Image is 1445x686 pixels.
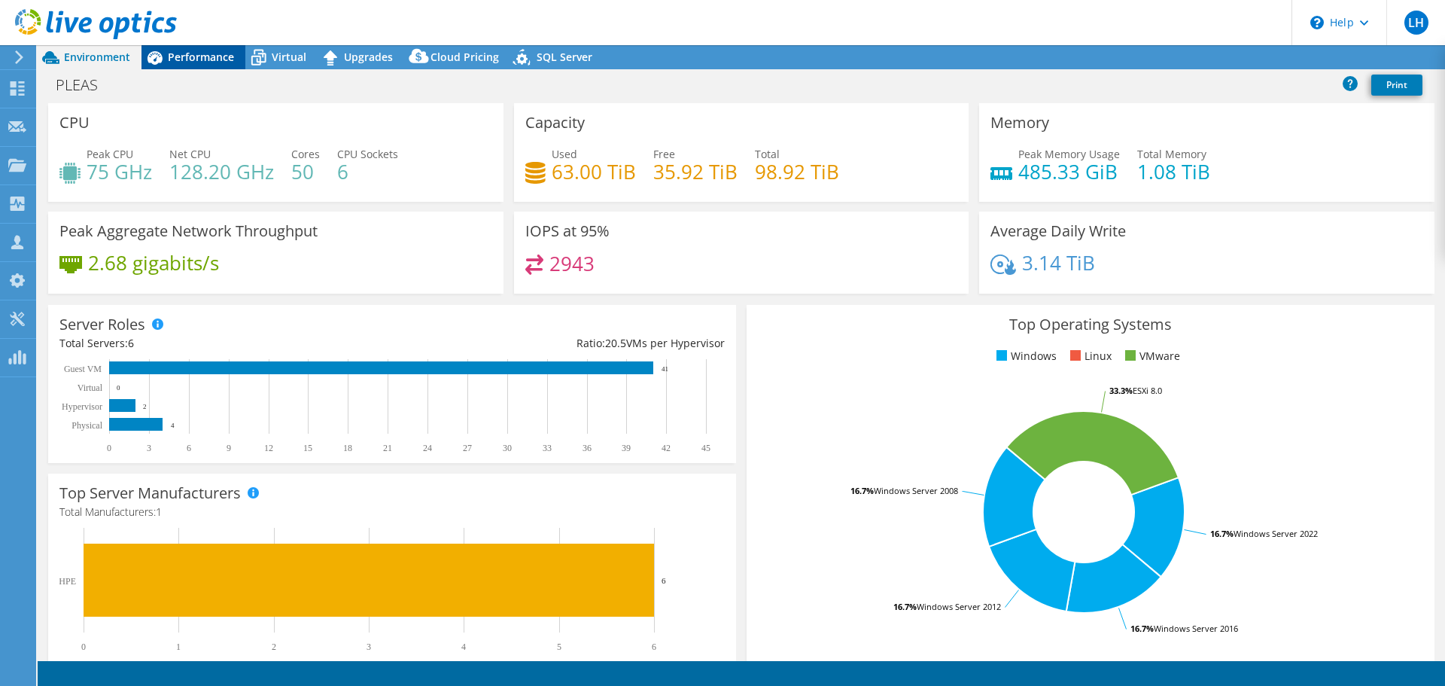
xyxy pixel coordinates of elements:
[87,147,133,161] span: Peak CPU
[552,147,577,161] span: Used
[59,576,76,587] text: HPE
[549,255,595,272] h4: 2943
[147,443,151,453] text: 3
[78,383,103,393] text: Virtual
[1404,11,1428,35] span: LH
[264,443,273,453] text: 12
[990,223,1126,239] h3: Average Daily Write
[503,443,512,453] text: 30
[107,443,111,453] text: 0
[850,485,874,496] tspan: 16.7%
[1137,147,1206,161] span: Total Memory
[117,384,120,392] text: 0
[662,443,671,453] text: 42
[605,336,626,350] span: 20.5
[64,364,102,374] text: Guest VM
[874,485,958,496] tspan: Windows Server 2008
[1133,385,1162,396] tspan: ESXi 8.0
[343,443,352,453] text: 18
[622,443,631,453] text: 39
[64,50,130,64] span: Environment
[303,443,312,453] text: 15
[1121,348,1180,364] li: VMware
[337,163,398,180] h4: 6
[59,114,90,131] h3: CPU
[81,642,86,652] text: 0
[143,403,147,410] text: 2
[662,576,666,585] text: 6
[59,223,318,239] h3: Peak Aggregate Network Throughput
[227,443,231,453] text: 9
[383,443,392,453] text: 21
[87,163,152,180] h4: 75 GHz
[463,443,472,453] text: 27
[337,147,398,161] span: CPU Sockets
[1022,255,1095,271] h4: 3.14 TiB
[59,485,241,502] h3: Top Server Manufacturers
[701,443,710,453] text: 45
[171,422,175,429] text: 4
[392,335,725,352] div: Ratio: VMs per Hypervisor
[525,114,585,131] h3: Capacity
[552,163,636,180] h4: 63.00 TiB
[1066,348,1112,364] li: Linux
[557,642,561,652] text: 5
[128,336,134,350] span: 6
[652,642,656,652] text: 6
[1234,528,1318,539] tspan: Windows Server 2022
[169,147,211,161] span: Net CPU
[525,223,610,239] h3: IOPS at 95%
[59,335,392,352] div: Total Servers:
[917,601,1001,612] tspan: Windows Server 2012
[1210,528,1234,539] tspan: 16.7%
[583,443,592,453] text: 36
[88,255,219,271] h4: 2.68 gigabits/s
[543,443,552,453] text: 33
[272,50,306,64] span: Virtual
[187,443,191,453] text: 6
[1371,75,1422,96] a: Print
[344,50,393,64] span: Upgrades
[1137,163,1210,180] h4: 1.08 TiB
[755,163,839,180] h4: 98.92 TiB
[758,316,1423,333] h3: Top Operating Systems
[272,642,276,652] text: 2
[176,642,181,652] text: 1
[653,147,675,161] span: Free
[1109,385,1133,396] tspan: 33.3%
[653,163,738,180] h4: 35.92 TiB
[893,601,917,612] tspan: 16.7%
[1310,16,1324,29] svg: \n
[430,50,499,64] span: Cloud Pricing
[990,114,1049,131] h3: Memory
[71,420,102,431] text: Physical
[1018,147,1120,161] span: Peak Memory Usage
[1018,163,1120,180] h4: 485.33 GiB
[59,504,725,520] h4: Total Manufacturers:
[156,505,162,519] span: 1
[993,348,1057,364] li: Windows
[461,642,466,652] text: 4
[168,50,234,64] span: Performance
[49,77,121,93] h1: PLEAS
[291,147,320,161] span: Cores
[59,316,145,333] h3: Server Roles
[62,401,102,412] text: Hypervisor
[291,163,320,180] h4: 50
[662,365,668,373] text: 41
[1154,623,1238,634] tspan: Windows Server 2016
[169,163,274,180] h4: 128.20 GHz
[1130,623,1154,634] tspan: 16.7%
[755,147,780,161] span: Total
[537,50,592,64] span: SQL Server
[367,642,371,652] text: 3
[423,443,432,453] text: 24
